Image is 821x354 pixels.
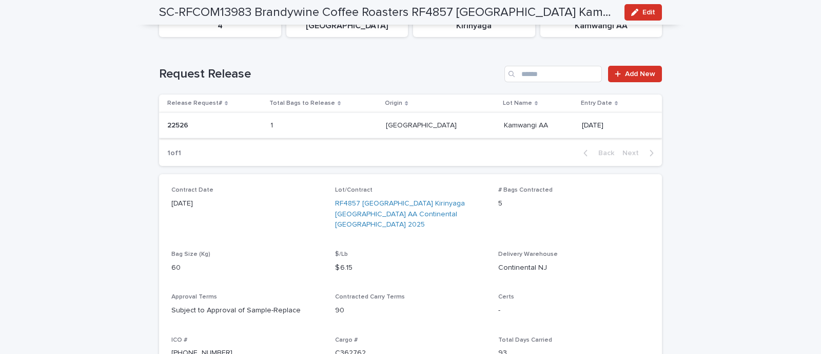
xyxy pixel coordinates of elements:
a: RF4857 [GEOGRAPHIC_DATA] Kirinyaga [GEOGRAPHIC_DATA] AA Continental [GEOGRAPHIC_DATA] 2025 [335,198,486,230]
span: ICO # [171,337,187,343]
span: Back [592,150,614,157]
p: 90 [335,305,486,316]
p: Release Request# [167,98,222,109]
p: Continental NJ [498,263,650,273]
p: 4 [165,21,275,31]
span: Total Days Carried [498,337,552,343]
p: $ 6.15 [335,263,486,273]
p: [DATE] [582,121,646,130]
span: Bag Size (Kg) [171,251,210,257]
span: Next [622,150,645,157]
p: 1 of 1 [159,141,189,166]
p: Subject to Approval of Sample-Replace [171,305,323,316]
p: [GEOGRAPHIC_DATA] [292,21,402,31]
button: Back [575,148,618,158]
p: Origin [385,98,402,109]
p: 60 [171,263,323,273]
span: Add New [625,70,655,78]
p: - [498,305,650,316]
p: 22526 [167,119,190,130]
p: Total Bags to Release [269,98,335,109]
p: 1 [270,119,275,130]
tr: 2252622526 11 [GEOGRAPHIC_DATA][GEOGRAPHIC_DATA] Kamwangi AAKamwangi AA [DATE] [159,113,662,138]
span: Cargo # [335,337,358,343]
button: Edit [624,4,662,21]
span: Certs [498,294,514,300]
span: # Bags Contracted [498,187,553,193]
h2: SC-RFCOM13983 Brandywine Coffee Roasters RF4857 Kenya Kamwangi AA 4 bags left to release [159,5,616,20]
p: Lot Name [503,98,532,109]
p: [GEOGRAPHIC_DATA] [386,119,459,130]
p: Entry Date [581,98,612,109]
p: [DATE] [171,198,323,209]
p: Kirinyaga [419,21,529,31]
p: Kamwangi AA [504,119,550,130]
a: Add New [608,66,662,82]
span: Approval Terms [171,294,217,300]
button: Next [618,148,662,158]
p: 5 [498,198,650,209]
input: Search [504,66,602,82]
h1: Request Release [159,67,500,82]
span: Contract Date [171,187,213,193]
p: Kamwangi AA [546,21,656,31]
span: Lot/Contract [335,187,373,193]
span: Delivery Warehouse [498,251,558,257]
span: Contracted Carry Terms [335,294,405,300]
span: Edit [642,9,655,16]
span: $/Lb [335,251,348,257]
